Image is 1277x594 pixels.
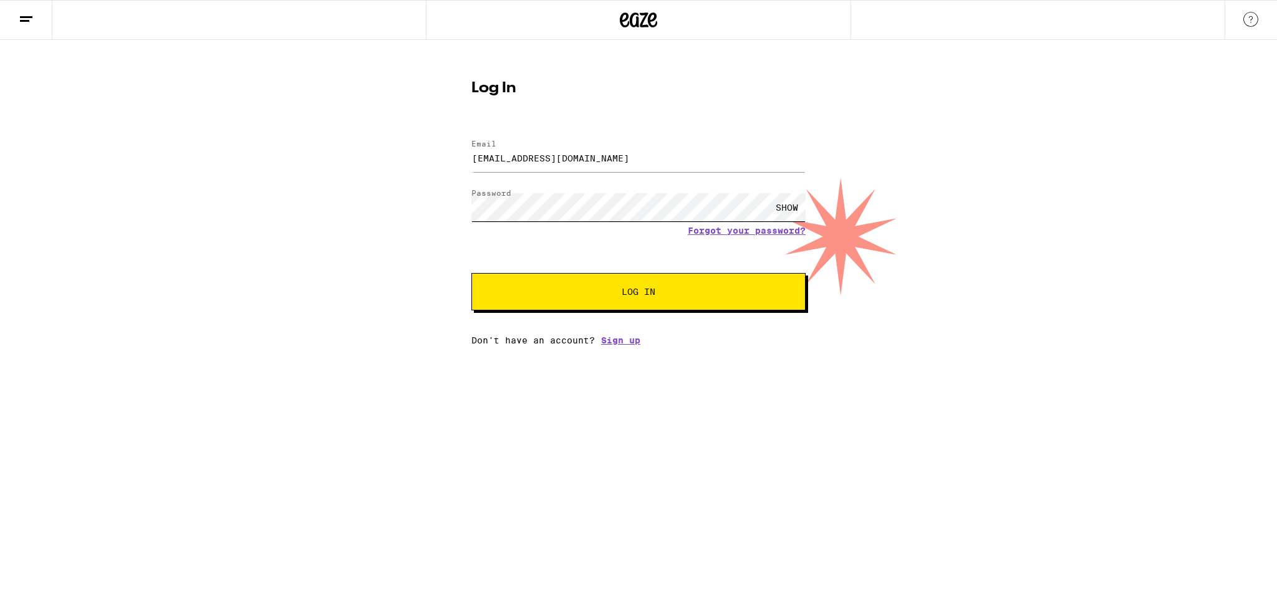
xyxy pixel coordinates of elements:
[768,193,806,221] div: SHOW
[622,287,655,296] span: Log In
[471,140,496,148] label: Email
[471,273,806,310] button: Log In
[688,226,806,236] a: Forgot your password?
[7,9,90,19] span: Hi. Need any help?
[471,335,806,345] div: Don't have an account?
[471,189,511,197] label: Password
[601,335,640,345] a: Sign up
[471,81,806,96] h1: Log In
[471,144,806,172] input: Email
